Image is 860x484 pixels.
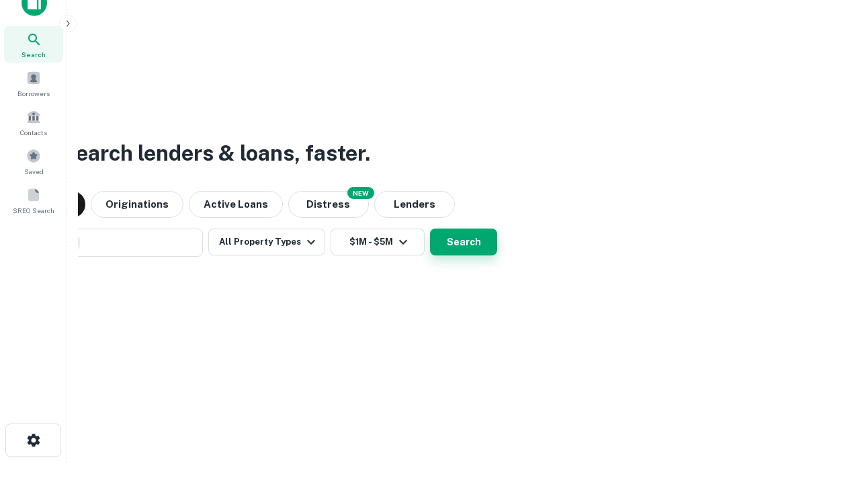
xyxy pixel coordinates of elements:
button: Active Loans [189,191,283,218]
div: NEW [347,187,374,199]
button: $1M - $5M [331,229,425,255]
a: Contacts [4,104,63,140]
span: SREO Search [13,205,54,216]
span: Search [21,49,46,60]
span: Contacts [20,127,47,138]
span: Saved [24,166,44,177]
h3: Search lenders & loans, faster. [61,137,370,169]
iframe: Chat Widget [793,376,860,441]
button: Lenders [374,191,455,218]
a: Saved [4,143,63,179]
span: Borrowers [17,88,50,99]
a: Borrowers [4,65,63,102]
a: Search [4,26,63,63]
button: Search [430,229,497,255]
button: Search distressed loans with lien and other non-mortgage details. [288,191,369,218]
a: SREO Search [4,182,63,218]
button: All Property Types [208,229,325,255]
button: Originations [91,191,183,218]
